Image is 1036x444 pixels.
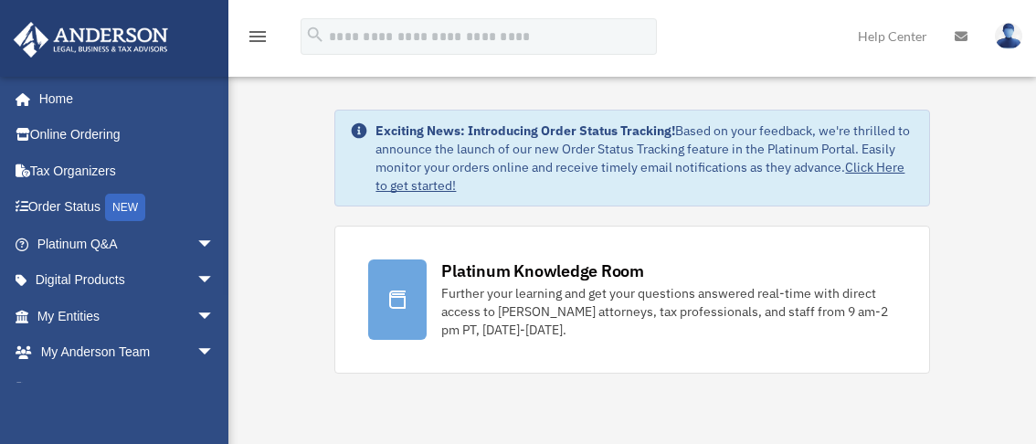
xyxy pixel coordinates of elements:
[441,284,895,339] div: Further your learning and get your questions answered real-time with direct access to [PERSON_NAM...
[375,122,675,139] strong: Exciting News: Introducing Order Status Tracking!
[375,122,914,195] div: Based on your feedback, we're thrilled to announce the launch of our new Order Status Tracking fe...
[196,370,233,407] span: arrow_drop_down
[105,194,145,221] div: NEW
[13,334,242,371] a: My Anderson Teamarrow_drop_down
[247,26,269,48] i: menu
[13,80,233,117] a: Home
[13,117,242,153] a: Online Ordering
[13,298,242,334] a: My Entitiesarrow_drop_down
[441,259,644,282] div: Platinum Knowledge Room
[196,226,233,263] span: arrow_drop_down
[13,153,242,189] a: Tax Organizers
[13,370,242,407] a: My Documentsarrow_drop_down
[305,25,325,45] i: search
[995,23,1022,49] img: User Pic
[196,334,233,372] span: arrow_drop_down
[375,159,904,194] a: Click Here to get started!
[247,32,269,48] a: menu
[13,226,242,262] a: Platinum Q&Aarrow_drop_down
[13,262,242,299] a: Digital Productsarrow_drop_down
[196,262,233,300] span: arrow_drop_down
[8,22,174,58] img: Anderson Advisors Platinum Portal
[196,298,233,335] span: arrow_drop_down
[13,189,242,227] a: Order StatusNEW
[334,226,929,374] a: Platinum Knowledge Room Further your learning and get your questions answered real-time with dire...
